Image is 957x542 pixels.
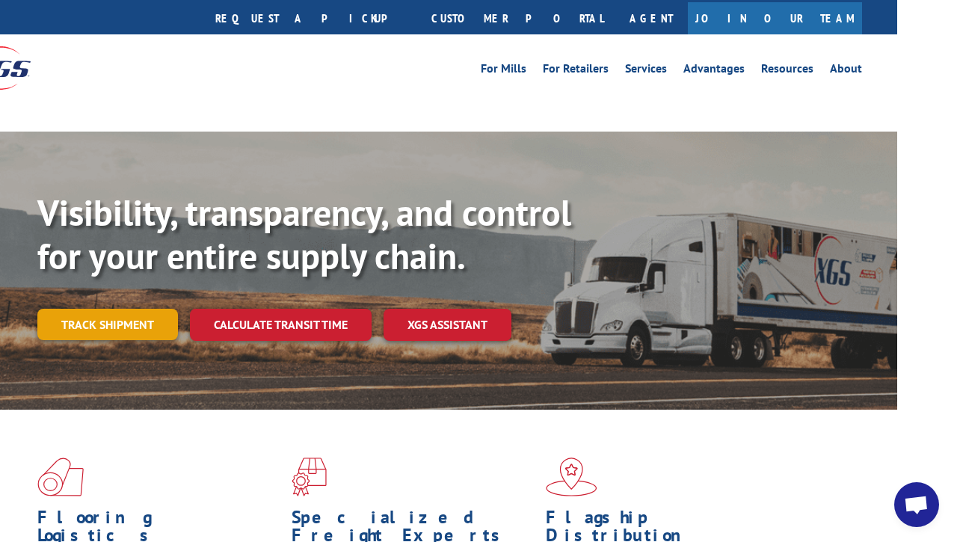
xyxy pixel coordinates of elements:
[37,458,84,496] img: xgs-icon-total-supply-chain-intelligence-red
[761,63,813,79] a: Resources
[204,2,420,34] a: Request a pickup
[683,63,745,79] a: Advantages
[625,63,667,79] a: Services
[420,2,615,34] a: Customer Portal
[190,309,372,341] a: Calculate transit time
[830,63,862,79] a: About
[688,2,862,34] a: Join Our Team
[37,189,571,279] b: Visibility, transparency, and control for your entire supply chain.
[481,63,526,79] a: For Mills
[384,309,511,341] a: XGS ASSISTANT
[292,458,327,496] img: xgs-icon-focused-on-flooring-red
[37,309,178,340] a: Track shipment
[615,2,688,34] a: Agent
[894,482,939,527] div: Open chat
[543,63,609,79] a: For Retailers
[546,458,597,496] img: xgs-icon-flagship-distribution-model-red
